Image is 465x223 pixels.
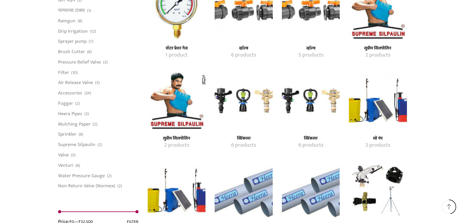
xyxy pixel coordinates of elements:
img: स्प्रे पंप [349,71,407,129]
a: Visit product category व्हाॅल्व [221,46,266,51]
span: (6) [76,163,80,169]
h4: स्प्रिंकलर [289,136,333,141]
a: Supreme Silpaulin [58,140,95,150]
span: (3) [95,80,100,86]
h4: व्हाॅल्व [289,46,333,51]
a: Raingun [58,16,76,26]
a: Air Release Valve [58,78,93,88]
a: Filter [58,67,69,78]
span: (6) [87,49,92,55]
mark: 6 products [298,141,323,149]
a: Visit product category स्प्रिंकलर [221,136,266,141]
h4: स्प्रिंकलर [221,136,266,141]
a: Visit product category व्हाॅल्व [289,46,333,51]
a: Pressure Relief Valve [58,57,101,67]
a: पाण्याच्या टाक्या [58,5,85,16]
a: Mulching Paper [58,119,90,129]
a: Fogger [58,98,73,109]
a: Sprayer pump [58,36,87,47]
span: (2) [98,142,102,148]
span: (3) [103,59,108,65]
a: Visit product category स्प्रिंकलर [282,71,340,129]
a: Visit product category सुप्रीम सिलपोलिन [356,46,400,51]
a: Visit product category स्प्रिंकलर [289,136,333,141]
a: Water Pressure Gauge [58,170,105,181]
img: हिरा पाईप [215,162,272,219]
img: स्प्रिंकलर [282,71,340,129]
span: (24) [84,90,91,96]
mark: 2 products [365,51,390,59]
img: Raingun [349,162,407,219]
a: Visit product category स्प्रेअर पंप [148,162,205,219]
img: स्प्रिंकलर [215,71,272,129]
a: Brush Cutter [58,47,85,57]
h4: व्हाॅल्व [221,46,266,51]
span: (1) [87,8,91,14]
mark: 6 products [231,51,256,59]
a: Visit product category स्प्रिंकलर [215,71,272,129]
a: Visit product category स्प्रे पंप [349,71,407,129]
span: (12) [90,28,96,35]
h4: सुप्रीम सिलपोलिन [154,136,199,141]
h4: स्प्रे पंप [356,136,400,141]
a: Drip Irrigation [58,26,88,36]
h4: सुप्रीम सिलपोलिन [356,46,400,51]
span: (3) [84,111,89,117]
mark: 3 products [365,141,390,149]
mark: 5 products [298,51,323,59]
a: Visit product category स्प्रे पंप [356,141,400,149]
a: Heera Pipes [58,108,82,119]
a: Valve [58,150,69,160]
mark: 2 products [164,141,189,149]
mark: 6 products [231,141,256,149]
img: स्प्रेअर पंप [148,162,205,219]
span: (2) [75,101,80,107]
a: Visit product category स्प्रिंकलर [221,141,266,149]
a: Visit product category हिरा पाईप [215,162,272,219]
a: Visit product category स्प्रे पंप [356,136,400,141]
span: (2) [93,121,97,127]
span: (2) [117,183,122,189]
span: (6) [79,131,83,137]
a: Venturi [58,160,73,170]
a: Visit product category Raingun [349,162,407,219]
mark: 1 product [165,51,188,59]
span: (2) [107,173,112,179]
a: Visit product category वॉटर प्रेशर गेज [154,46,199,51]
span: (7) [89,38,93,45]
a: Visit product category सुप्रीम सिलपोलिन [148,71,205,129]
a: Sprinkler [58,129,76,140]
span: (8) [78,18,82,24]
img: सुप्रीम सिलपोलिन [148,71,205,129]
a: Visit product category सुप्रीम सिलपोलिन [356,51,400,59]
a: Visit product category सुप्रीम सिलपोलिन [154,136,199,141]
a: Visit product category व्हाॅल्व [289,51,333,59]
h4: वॉटर प्रेशर गेज [154,46,199,51]
a: Visit product category हिरा पाईप [282,162,340,219]
a: Non Return Valve (Normex) [58,181,115,189]
a: Visit product category व्हाॅल्व [221,51,266,59]
a: Accessories [58,88,82,98]
a: Visit product category स्प्रिंकलर [289,141,333,149]
a: Visit product category वॉटर प्रेशर गेज [154,51,199,59]
img: हिरा पाईप [282,162,340,219]
a: Visit product category सुप्रीम सिलपोलिन [154,141,199,149]
span: (10) [71,70,78,76]
span: (5) [71,152,76,158]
